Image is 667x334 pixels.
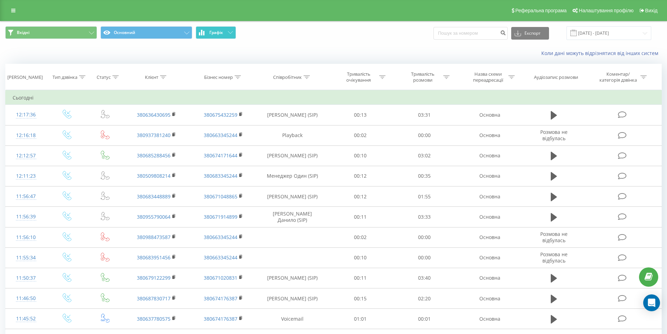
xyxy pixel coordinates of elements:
td: 00:02 [328,227,392,247]
td: Сьогодні [6,91,662,105]
td: Основна [456,309,523,329]
td: 03:33 [392,207,457,227]
span: Вихід [645,8,658,13]
div: Тип дзвінка [53,74,77,80]
td: [PERSON_NAME] Данило (SIP) [257,207,328,227]
td: Основна [456,268,523,288]
div: Тривалість очікування [340,71,377,83]
td: [PERSON_NAME] (SIP) [257,268,328,288]
a: 380955790064 [137,213,171,220]
td: Основна [456,125,523,145]
a: 380683345244 [204,172,237,179]
td: Основна [456,207,523,227]
a: 380509808214 [137,172,171,179]
a: 380636430695 [137,111,171,118]
div: 11:45:52 [13,312,40,326]
a: 380683448889 [137,193,171,200]
td: 03:40 [392,268,457,288]
div: Тривалість розмови [404,71,442,83]
div: 12:17:36 [13,108,40,122]
button: Вхідні [5,26,97,39]
td: 00:35 [392,166,457,186]
a: 380671048865 [204,193,237,200]
div: Статус [97,74,111,80]
td: 00:13 [328,105,392,125]
td: 03:02 [392,145,457,166]
a: Коли дані можуть відрізнятися вiд інших систем [541,50,662,56]
span: Графік [209,30,223,35]
a: 380988473587 [137,234,171,240]
td: Основна [456,247,523,268]
td: 00:11 [328,207,392,227]
td: Менеджер Один (SIP) [257,166,328,186]
td: 00:00 [392,125,457,145]
td: 00:15 [328,288,392,309]
div: Коментар/категорія дзвінка [598,71,639,83]
td: Основна [456,145,523,166]
td: 00:00 [392,227,457,247]
td: 00:00 [392,247,457,268]
td: 00:02 [328,125,392,145]
a: 380687830717 [137,295,171,302]
a: 380675432259 [204,111,237,118]
td: [PERSON_NAME] (SIP) [257,288,328,309]
span: Вхідні [17,30,29,35]
td: Playback [257,125,328,145]
a: 380663345244 [204,234,237,240]
td: Основна [456,186,523,207]
div: Співробітник [273,74,302,80]
td: Основна [456,105,523,125]
span: Налаштування профілю [579,8,633,13]
div: 12:11:23 [13,169,40,183]
div: [PERSON_NAME] [7,74,43,80]
div: 12:12:57 [13,149,40,163]
div: 11:56:10 [13,231,40,244]
td: 00:12 [328,186,392,207]
td: Основна [456,288,523,309]
td: [PERSON_NAME] (SIP) [257,145,328,166]
input: Пошук за номером [433,27,508,40]
a: 380674176387 [204,315,237,322]
td: Основна [456,227,523,247]
td: 01:01 [328,309,392,329]
td: 00:10 [328,145,392,166]
td: 00:10 [328,247,392,268]
span: Розмова не відбулась [540,129,568,142]
td: [PERSON_NAME] (SIP) [257,186,328,207]
div: 12:16:18 [13,129,40,142]
a: 380937381240 [137,132,171,138]
a: 380679122299 [137,274,171,281]
div: 11:56:47 [13,190,40,203]
a: 380683951456 [137,254,171,261]
span: Розмова не відбулась [540,251,568,264]
td: 00:12 [328,166,392,186]
td: 00:11 [328,268,392,288]
span: Реферальна програма [515,8,567,13]
div: Клієнт [145,74,158,80]
a: 380663345244 [204,132,237,138]
a: 380685288456 [137,152,171,159]
td: Основна [456,166,523,186]
td: 02:20 [392,288,457,309]
td: [PERSON_NAME] (SIP) [257,105,328,125]
td: 01:55 [392,186,457,207]
div: Назва схеми переадресації [469,71,507,83]
div: 11:46:50 [13,292,40,305]
td: Voicemail [257,309,328,329]
span: Розмова не відбулась [540,231,568,244]
td: 00:01 [392,309,457,329]
a: 380674171644 [204,152,237,159]
div: 11:55:34 [13,251,40,265]
td: 03:31 [392,105,457,125]
div: 11:56:39 [13,210,40,224]
div: Аудіозапис розмови [534,74,578,80]
div: Бізнес номер [204,74,233,80]
div: Open Intercom Messenger [643,294,660,311]
button: Експорт [511,27,549,40]
a: 380671020831 [204,274,237,281]
div: 11:50:37 [13,271,40,285]
button: Основний [100,26,192,39]
a: 380663345244 [204,254,237,261]
a: 380671914899 [204,213,237,220]
a: 380674176387 [204,295,237,302]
